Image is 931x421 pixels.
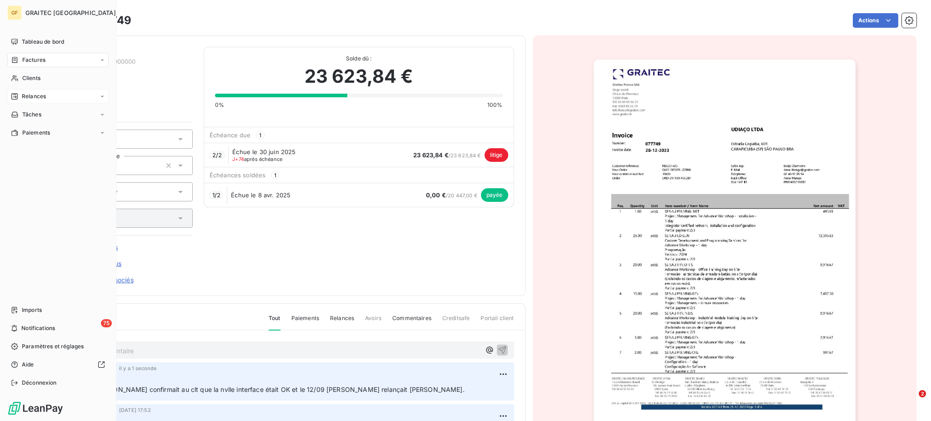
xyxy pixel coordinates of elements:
[853,13,898,28] button: Actions
[21,324,55,332] span: Notifications
[442,314,470,330] span: Creditsafe
[22,74,40,82] span: Clients
[215,55,503,63] span: Solde dû :
[231,191,290,199] span: Échue le 8 avr. 2025
[7,357,109,372] a: Aide
[25,9,116,16] span: GRAITEC [GEOGRAPHIC_DATA]
[22,38,64,46] span: Tableau de bord
[413,152,481,159] span: / 23 623,84 €
[71,58,193,65] span: UDIACO00000000000
[232,148,295,155] span: Échue le 30 juin 2025
[481,314,514,330] span: Portail client
[22,56,45,64] span: Factures
[232,156,244,162] span: J+74
[212,191,220,199] span: 1 / 2
[232,156,282,162] span: après échéance
[210,131,251,139] span: Échéance due
[22,110,41,119] span: Tâches
[22,92,46,100] span: Relances
[305,63,413,90] span: 23 623,84 €
[7,401,64,416] img: Logo LeanPay
[119,366,156,371] span: il y a 1 seconde
[22,129,50,137] span: Paiements
[22,306,42,314] span: Imports
[215,101,224,109] span: 0%
[210,171,266,179] span: Échéances soldées
[392,314,431,330] span: Commentaires
[291,314,319,330] span: Paiements
[485,148,508,162] span: litige
[256,131,265,139] span: 1
[22,342,84,351] span: Paramètres et réglages
[365,314,381,330] span: Avoirs
[22,379,57,387] span: Déconnexion
[413,151,449,159] span: 23 623,84 €
[919,390,926,397] span: 2
[271,171,279,179] span: 1
[7,5,22,20] div: GF
[426,192,477,199] span: / 20 447,00 €
[481,188,508,202] span: payée
[487,101,503,109] span: 100%
[119,407,151,413] span: [DATE] 17:52
[330,314,354,330] span: Relances
[900,390,922,412] iframe: Intercom live chat
[22,361,34,369] span: Aide
[269,314,280,331] span: Tout
[101,319,112,327] span: 75
[60,386,465,393] span: Le 08/09 : [PERSON_NAME] confirmait au clt que la nvlle interface était OK et le 12/09 [PERSON_NA...
[426,191,446,199] span: 0,00 €
[212,151,222,159] span: 2 / 2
